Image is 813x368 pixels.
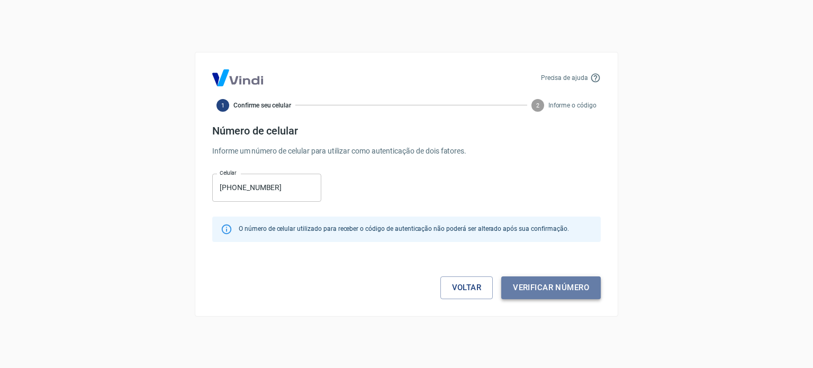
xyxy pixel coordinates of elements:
[501,276,601,299] button: Verificar número
[221,102,224,109] text: 1
[548,101,597,110] span: Informe o código
[541,73,588,83] p: Precisa de ajuda
[440,276,493,299] a: Voltar
[212,146,601,157] p: Informe um número de celular para utilizar como autenticação de dois fatores.
[233,101,291,110] span: Confirme seu celular
[212,124,601,137] h4: Número de celular
[220,169,237,177] label: Celular
[536,102,539,109] text: 2
[212,69,263,86] img: Logo Vind
[239,220,568,239] div: O número de celular utilizado para receber o código de autenticação não poderá ser alterado após ...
